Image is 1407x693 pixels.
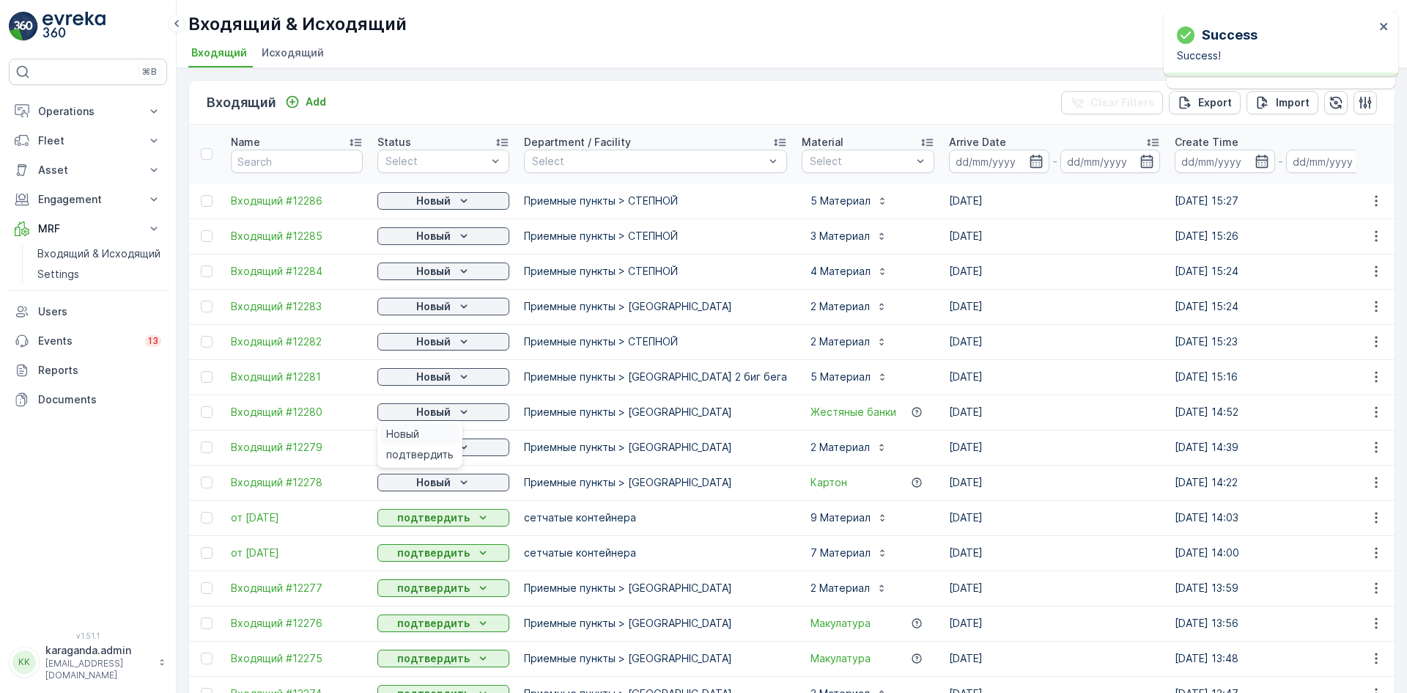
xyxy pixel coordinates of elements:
[1167,183,1393,219] td: [DATE] 15:27
[9,631,167,640] span: v 1.51.1
[201,547,213,559] div: Toggle Row Selected
[231,440,363,455] span: Входящий #12279
[231,229,363,243] a: Входящий #12285
[810,651,871,666] span: Макулатура
[810,581,870,595] p: 2 Материал
[1175,135,1238,150] p: Create Time
[1247,91,1318,114] button: Import
[231,581,363,595] a: Входящий #12277
[38,133,138,148] p: Fleet
[810,510,871,525] p: 9 Материал
[397,581,470,595] p: подтвердить
[942,500,1167,535] td: [DATE]
[949,150,1049,173] input: dd/mm/yyyy
[524,651,787,666] p: Приемные пункты > [GEOGRAPHIC_DATA]
[397,510,470,525] p: подтвердить
[201,617,213,629] div: Toggle Row Selected
[942,641,1167,676] td: [DATE]
[524,135,631,150] p: Department / Facility
[231,150,363,173] input: Search
[524,546,787,560] p: сетчатыe контейнера
[231,334,363,349] a: Входящий #12282
[810,616,871,631] a: Макулатура
[377,368,509,386] button: Новый
[1169,91,1241,114] button: Export
[1202,25,1258,45] p: Success
[1286,150,1386,173] input: dd/mm/yyyy
[1167,606,1393,641] td: [DATE] 13:56
[1060,150,1161,173] input: dd/mm/yyyy
[810,264,871,279] p: 4 Материал
[1167,535,1393,571] td: [DATE] 14:00
[1167,289,1393,324] td: [DATE] 15:24
[231,194,363,208] span: Входящий #12286
[524,264,787,279] p: Приемные пункты > СТЕПНОЙ
[279,93,332,111] button: Add
[397,616,470,631] p: подтвердить
[1167,430,1393,465] td: [DATE] 14:39
[942,430,1167,465] td: [DATE]
[148,335,158,347] p: 13
[377,403,509,421] button: Новый
[201,195,213,207] div: Toggle Row Selected
[201,301,213,312] div: Toggle Row Selected
[38,392,161,407] p: Documents
[231,510,363,525] span: от [DATE]
[201,582,213,594] div: Toggle Row Selected
[524,370,787,384] p: Приемные пункты > [GEOGRAPHIC_DATA] 2 биг бега
[386,427,419,441] span: Новый
[416,405,451,419] p: Новый
[9,643,167,681] button: KKkaraganda.admin[EMAIL_ADDRESS][DOMAIN_NAME]
[942,324,1167,359] td: [DATE]
[207,92,276,113] p: Входящий
[231,475,363,490] a: Входящий #12278
[38,334,136,348] p: Events
[802,365,897,389] button: 5 Материал
[201,653,213,664] div: Toggle Row Selected
[802,506,897,529] button: 9 Материал
[802,135,843,150] p: Material
[524,440,787,455] p: Приемные пункты > [GEOGRAPHIC_DATA]
[9,97,167,126] button: Operations
[397,546,470,560] p: подтвердить
[377,421,462,468] ul: Новый
[810,154,912,169] p: Select
[524,510,787,525] p: сетчатыe контейнера
[12,650,36,674] div: KK
[1175,150,1275,173] input: dd/mm/yyyy
[949,135,1006,150] p: Arrive Date
[231,264,363,279] span: Входящий #12284
[1167,219,1393,254] td: [DATE] 15:26
[9,326,167,356] a: Events13
[810,370,871,384] p: 5 Материал
[942,571,1167,606] td: [DATE]
[810,405,896,419] span: Жестяные банки
[1276,95,1310,110] p: Import
[188,12,407,36] p: Входящий & Исходящий
[45,643,151,658] p: karaganda.admin
[377,227,509,245] button: Новый
[201,477,213,488] div: Toggle Row Selected
[43,12,106,41] img: logo_light-DOdMpM7g.png
[802,436,896,459] button: 2 Материал
[201,512,213,524] div: Toggle Row Selected
[802,224,896,248] button: 3 Материал
[802,295,896,318] button: 2 Материал
[524,616,787,631] p: Приемные пункты > [GEOGRAPHIC_DATA]
[9,12,38,41] img: logo
[1167,359,1393,395] td: [DATE] 15:16
[191,45,247,60] span: Входящий
[377,544,509,562] button: подтвердить
[810,194,871,208] p: 5 Материал
[201,230,213,242] div: Toggle Row Selected
[810,475,847,490] a: Картон
[802,576,896,600] button: 2 Материал
[377,263,509,280] button: Новый
[38,104,138,119] p: Operations
[385,154,487,169] p: Select
[942,183,1167,219] td: [DATE]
